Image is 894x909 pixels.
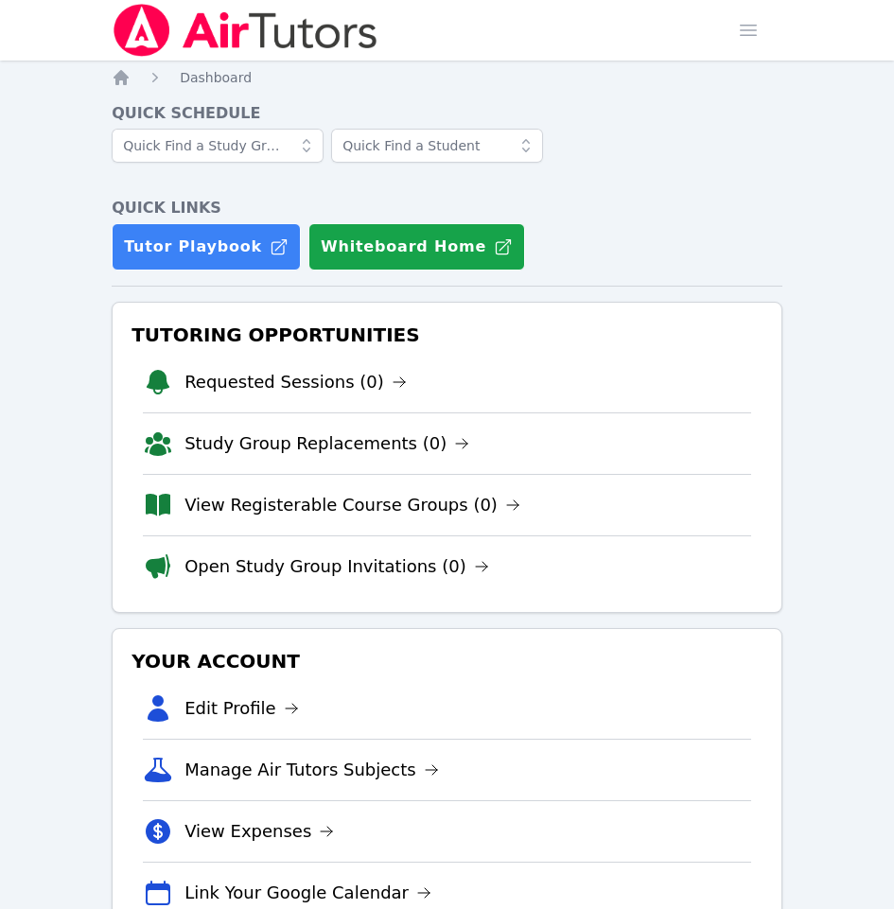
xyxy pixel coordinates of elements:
[184,553,489,580] a: Open Study Group Invitations (0)
[184,430,469,457] a: Study Group Replacements (0)
[112,129,324,163] input: Quick Find a Study Group
[128,644,766,678] h3: Your Account
[331,129,543,163] input: Quick Find a Student
[112,102,782,125] h4: Quick Schedule
[180,68,252,87] a: Dashboard
[112,4,379,57] img: Air Tutors
[112,68,782,87] nav: Breadcrumb
[128,318,766,352] h3: Tutoring Opportunities
[184,369,407,395] a: Requested Sessions (0)
[184,818,334,845] a: View Expenses
[184,492,520,518] a: View Registerable Course Groups (0)
[184,757,439,783] a: Manage Air Tutors Subjects
[308,223,525,271] button: Whiteboard Home
[112,223,301,271] a: Tutor Playbook
[184,695,299,722] a: Edit Profile
[180,70,252,85] span: Dashboard
[184,880,431,906] a: Link Your Google Calendar
[112,197,782,219] h4: Quick Links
